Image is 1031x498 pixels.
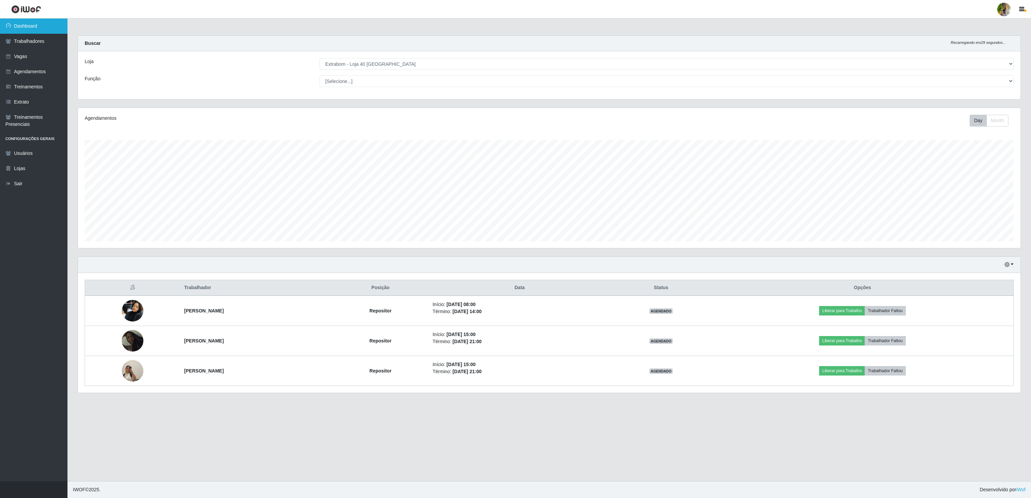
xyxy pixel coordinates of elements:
[819,336,865,345] button: Liberar para Trabalho
[85,58,93,65] label: Loja
[865,306,905,315] button: Trabalhador Faltou
[433,338,607,345] li: Término:
[865,336,905,345] button: Trabalhador Faltou
[428,280,611,296] th: Data
[433,301,607,308] li: Início:
[986,115,1008,127] button: Month
[369,368,391,373] strong: Repositor
[446,332,475,337] time: [DATE] 15:00
[85,40,101,46] strong: Buscar
[446,302,475,307] time: [DATE] 08:00
[452,309,481,314] time: [DATE] 14:00
[433,308,607,315] li: Término:
[970,115,1008,127] div: First group
[184,308,224,313] strong: [PERSON_NAME]
[649,368,673,374] span: AGENDADO
[1016,487,1026,492] a: iWof
[970,115,987,127] button: Day
[73,486,101,493] span: © 2025 .
[184,368,224,373] strong: [PERSON_NAME]
[819,366,865,376] button: Liberar para Trabalho
[865,366,905,376] button: Trabalhador Faltou
[184,338,224,343] strong: [PERSON_NAME]
[85,115,466,122] div: Agendamentos
[452,369,481,374] time: [DATE] 21:00
[611,280,712,296] th: Status
[85,75,101,82] label: Função
[73,487,85,492] span: IWOF
[951,40,1006,45] i: Recarregando em 29 segundos...
[180,280,332,296] th: Trabalhador
[712,280,1014,296] th: Opções
[980,486,1026,493] span: Desenvolvido por
[433,368,607,375] li: Término:
[369,338,391,343] strong: Repositor
[452,339,481,344] time: [DATE] 21:00
[369,308,391,313] strong: Repositor
[122,330,143,352] img: 1754244983341.jpeg
[649,308,673,314] span: AGENDADO
[446,362,475,367] time: [DATE] 15:00
[970,115,1014,127] div: Toolbar with button groups
[649,338,673,344] span: AGENDADO
[122,352,143,390] img: 1754244440146.jpeg
[819,306,865,315] button: Liberar para Trabalho
[332,280,428,296] th: Posição
[11,5,41,13] img: CoreUI Logo
[122,296,143,325] img: 1755522333541.jpeg
[433,361,607,368] li: Início:
[433,331,607,338] li: Início:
